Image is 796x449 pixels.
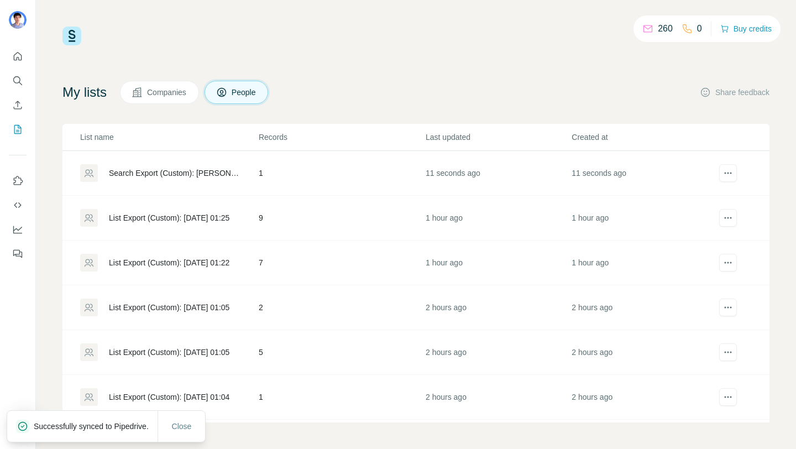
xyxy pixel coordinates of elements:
[9,71,27,91] button: Search
[571,330,717,375] td: 2 hours ago
[719,164,737,182] button: actions
[9,11,27,29] img: Avatar
[571,151,717,196] td: 11 seconds ago
[425,241,571,285] td: 1 hour ago
[720,21,772,36] button: Buy credits
[258,151,425,196] td: 1
[425,330,571,375] td: 2 hours ago
[9,46,27,66] button: Quick start
[164,416,200,436] button: Close
[425,196,571,241] td: 1 hour ago
[571,285,717,330] td: 2 hours ago
[109,347,229,358] div: List Export (Custom): [DATE] 01:05
[571,241,717,285] td: 1 hour ago
[62,83,107,101] h4: My lists
[9,119,27,139] button: My lists
[719,299,737,316] button: actions
[62,27,81,45] img: Surfe Logo
[172,421,192,432] span: Close
[258,241,425,285] td: 7
[9,220,27,239] button: Dashboard
[719,209,737,227] button: actions
[425,375,571,420] td: 2 hours ago
[571,375,717,420] td: 2 hours ago
[258,375,425,420] td: 1
[572,132,716,143] p: Created at
[9,171,27,191] button: Use Surfe on LinkedIn
[9,195,27,215] button: Use Surfe API
[109,257,229,268] div: List Export (Custom): [DATE] 01:22
[719,388,737,406] button: actions
[109,391,229,403] div: List Export (Custom): [DATE] 01:04
[719,254,737,272] button: actions
[259,132,425,143] p: Records
[425,285,571,330] td: 2 hours ago
[697,22,702,35] p: 0
[232,87,257,98] span: People
[258,285,425,330] td: 2
[80,132,258,143] p: List name
[109,212,229,223] div: List Export (Custom): [DATE] 01:25
[147,87,187,98] span: Companies
[9,244,27,264] button: Feedback
[571,196,717,241] td: 1 hour ago
[258,330,425,375] td: 5
[425,151,571,196] td: 11 seconds ago
[658,22,673,35] p: 260
[34,421,158,432] p: Successfully synced to Pipedrive.
[258,196,425,241] td: 9
[9,95,27,115] button: Enrich CSV
[719,343,737,361] button: actions
[109,302,229,313] div: List Export (Custom): [DATE] 01:05
[700,87,769,98] button: Share feedback
[426,132,570,143] p: Last updated
[109,168,240,179] div: Search Export (Custom): [PERSON_NAME] - [DATE] 02:44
